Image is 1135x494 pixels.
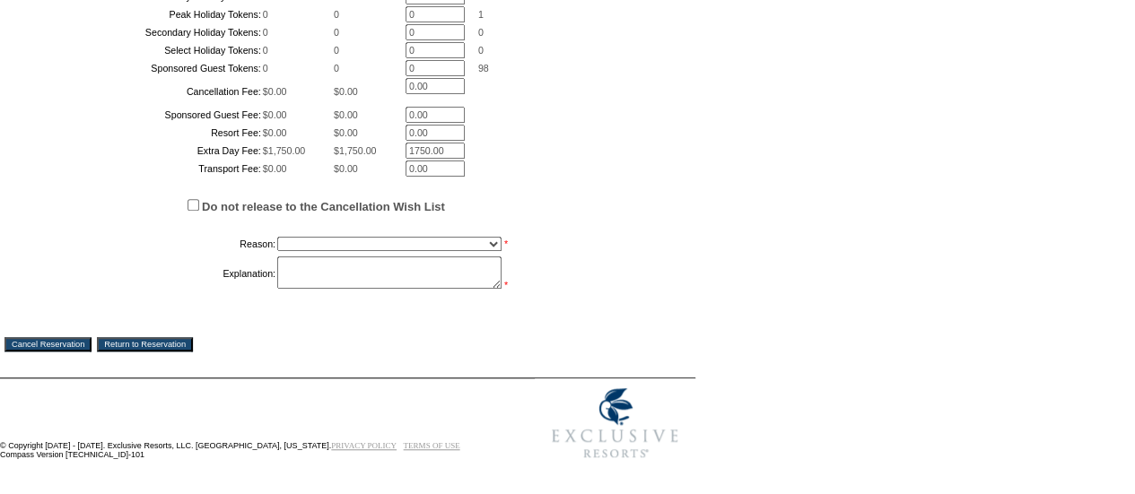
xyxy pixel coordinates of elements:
td: Select Holiday Tokens: [51,42,261,58]
td: Sponsored Guest Fee: [51,107,261,123]
span: $0.00 [263,127,287,138]
span: 0 [263,9,268,20]
span: 0 [334,9,339,20]
td: Secondary Holiday Tokens: [51,24,261,40]
input: Return to Reservation [97,337,193,351]
label: Do not release to the Cancellation Wish List [202,200,445,213]
span: $1,750.00 [334,145,376,156]
span: 0 [478,45,484,56]
span: 98 [478,63,489,74]
a: TERMS OF USE [404,441,460,450]
input: Cancel Reservation [4,337,92,351]
td: Cancellation Fee: [51,78,261,105]
td: Transport Fee: [51,160,261,177]
span: 0 [263,45,268,56]
span: $0.00 [263,109,287,120]
span: $0.00 [263,163,287,174]
span: $1,750.00 [263,145,305,156]
span: $0.00 [334,163,358,174]
td: Explanation: [51,256,275,290]
span: 0 [334,27,339,38]
td: Sponsored Guest Tokens: [51,60,261,76]
span: $0.00 [334,109,358,120]
td: Resort Fee: [51,125,261,141]
img: Exclusive Resorts [535,378,695,468]
span: $0.00 [263,86,287,97]
span: 0 [263,63,268,74]
td: Reason: [51,233,275,255]
span: 0 [334,63,339,74]
span: 0 [334,45,339,56]
td: Extra Day Fee: [51,143,261,159]
span: $0.00 [334,86,358,97]
span: 0 [478,27,484,38]
span: 1 [478,9,484,20]
span: $0.00 [334,127,358,138]
span: 0 [263,27,268,38]
a: PRIVACY POLICY [331,441,397,450]
td: Peak Holiday Tokens: [51,6,261,22]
